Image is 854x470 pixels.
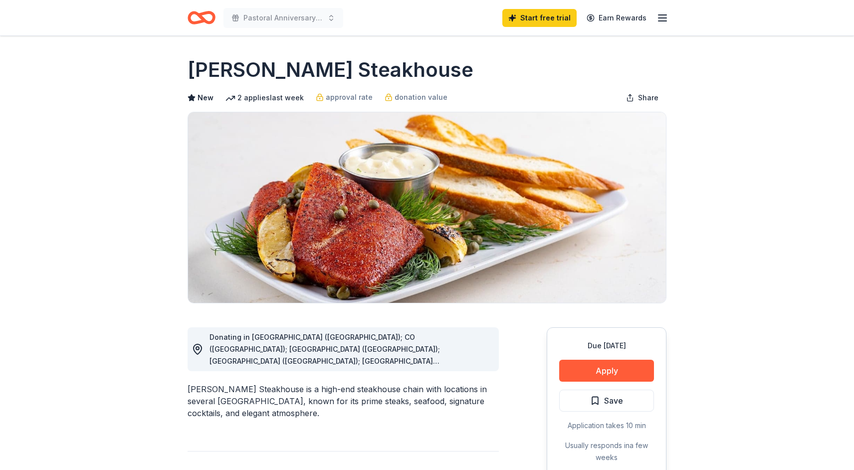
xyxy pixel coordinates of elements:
span: Donating in [GEOGRAPHIC_DATA] ([GEOGRAPHIC_DATA]); CO ([GEOGRAPHIC_DATA]); [GEOGRAPHIC_DATA] ([GE... [210,333,485,413]
div: Usually responds in a few weeks [559,440,654,464]
h1: [PERSON_NAME] Steakhouse [188,56,473,84]
button: Save [559,390,654,412]
a: Earn Rewards [581,9,652,27]
span: Pastoral Anniversary & Community Impact Awards [243,12,323,24]
a: Home [188,6,215,29]
button: Apply [559,360,654,382]
div: Application takes 10 min [559,420,654,432]
a: Start free trial [502,9,577,27]
span: Save [604,394,623,407]
img: Image for Perry's Steakhouse [188,112,666,303]
span: approval rate [326,91,373,103]
span: New [198,92,213,104]
span: donation value [395,91,447,103]
div: Due [DATE] [559,340,654,352]
a: donation value [385,91,447,103]
a: approval rate [316,91,373,103]
div: [PERSON_NAME] Steakhouse is a high-end steakhouse chain with locations in several [GEOGRAPHIC_DAT... [188,383,499,419]
span: Share [638,92,658,104]
button: Share [618,88,666,108]
button: Pastoral Anniversary & Community Impact Awards [223,8,343,28]
div: 2 applies last week [225,92,304,104]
